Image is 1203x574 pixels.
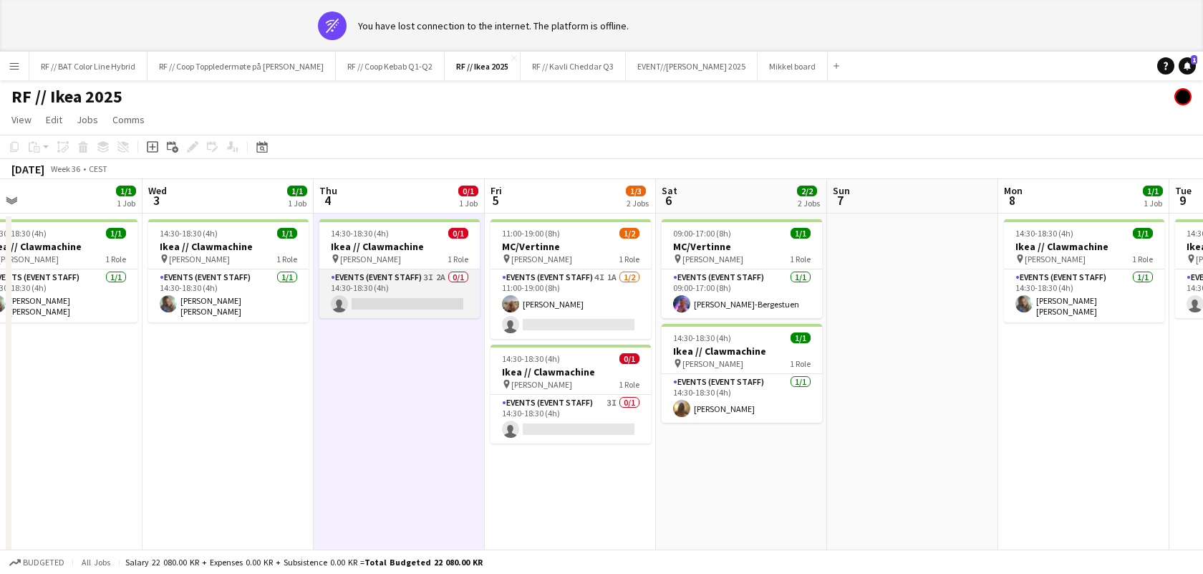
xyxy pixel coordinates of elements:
[1143,186,1163,196] span: 1/1
[1004,269,1164,322] app-card-role: Events (Event Staff)1/114:30-18:30 (4h)[PERSON_NAME] [PERSON_NAME]
[662,345,822,358] h3: Ikea // Clawmachine
[107,110,150,129] a: Comms
[619,228,639,239] span: 1/2
[491,365,651,378] h3: Ikea // Clawmachine
[1015,228,1073,239] span: 14:30-18:30 (4h)
[682,254,743,264] span: [PERSON_NAME]
[448,254,468,264] span: 1 Role
[627,198,649,209] div: 2 Jobs
[511,254,572,264] span: [PERSON_NAME]
[276,254,297,264] span: 1 Role
[1133,228,1153,239] span: 1/1
[1002,192,1023,209] span: 8
[169,254,230,264] span: [PERSON_NAME]
[511,379,572,390] span: [PERSON_NAME]
[317,192,337,209] span: 4
[319,269,480,318] app-card-role: Events (Event Staff)3I2A0/114:30-18:30 (4h)
[277,228,297,239] span: 1/1
[319,184,337,197] span: Thu
[491,269,651,339] app-card-role: Events (Event Staff)4I1A1/211:00-19:00 (8h)[PERSON_NAME]
[364,557,483,568] span: Total Budgeted 22 080.00 KR
[1173,192,1192,209] span: 9
[491,184,502,197] span: Fri
[319,240,480,253] h3: Ikea // Clawmachine
[29,52,148,80] button: RF // BAT Color Line Hybrid
[458,186,478,196] span: 0/1
[288,198,306,209] div: 1 Job
[491,345,651,444] app-job-card: 14:30-18:30 (4h)0/1Ikea // Clawmachine [PERSON_NAME]1 RoleEvents (Event Staff)3I0/114:30-18:30 (4h)
[11,162,44,176] div: [DATE]
[491,219,651,339] app-job-card: 11:00-19:00 (8h)1/2MC/Vertinne [PERSON_NAME]1 RoleEvents (Event Staff)4I1A1/211:00-19:00 (8h)[PER...
[77,113,98,126] span: Jobs
[319,219,480,318] app-job-card: 14:30-18:30 (4h)0/1Ikea // Clawmachine [PERSON_NAME]1 RoleEvents (Event Staff)3I2A0/114:30-18:30 ...
[619,353,639,364] span: 0/1
[448,228,468,239] span: 0/1
[662,269,822,318] app-card-role: Events (Event Staff)1/109:00-17:00 (8h)[PERSON_NAME]-Bergestuen
[673,333,731,343] span: 14:30-18:30 (4h)
[758,52,828,80] button: Mikkel board
[6,110,37,129] a: View
[660,192,677,209] span: 6
[833,184,850,197] span: Sun
[331,228,389,239] span: 14:30-18:30 (4h)
[491,395,651,444] app-card-role: Events (Event Staff)3I0/114:30-18:30 (4h)
[148,52,336,80] button: RF // Coop Toppledermøte på [PERSON_NAME]
[1004,219,1164,322] app-job-card: 14:30-18:30 (4h)1/1Ikea // Clawmachine [PERSON_NAME]1 RoleEvents (Event Staff)1/114:30-18:30 (4h)...
[148,269,309,322] app-card-role: Events (Event Staff)1/114:30-18:30 (4h)[PERSON_NAME] [PERSON_NAME]
[521,52,626,80] button: RF // Kavli Cheddar Q3
[673,228,731,239] span: 09:00-17:00 (8h)
[11,113,32,126] span: View
[682,358,743,369] span: [PERSON_NAME]
[23,558,64,568] span: Budgeted
[662,324,822,423] app-job-card: 14:30-18:30 (4h)1/1Ikea // Clawmachine [PERSON_NAME]1 RoleEvents (Event Staff)1/114:30-18:30 (4h)...
[619,379,639,390] span: 1 Role
[488,192,502,209] span: 5
[502,228,560,239] span: 11:00-19:00 (8h)
[11,86,122,107] h1: RF // Ikea 2025
[626,52,758,80] button: EVENT//[PERSON_NAME] 2025
[105,254,126,264] span: 1 Role
[160,228,218,239] span: 14:30-18:30 (4h)
[790,254,811,264] span: 1 Role
[146,192,167,209] span: 3
[46,113,62,126] span: Edit
[148,184,167,197] span: Wed
[116,186,136,196] span: 1/1
[791,228,811,239] span: 1/1
[445,52,521,80] button: RF // Ikea 2025
[79,557,113,568] span: All jobs
[125,557,483,568] div: Salary 22 080.00 KR + Expenses 0.00 KR + Subsistence 0.00 KR =
[491,240,651,253] h3: MC/Vertinne
[336,52,445,80] button: RF // Coop Kebab Q1-Q2
[340,254,401,264] span: [PERSON_NAME]
[112,113,145,126] span: Comms
[459,198,478,209] div: 1 Job
[662,219,822,318] app-job-card: 09:00-17:00 (8h)1/1MC/Vertinne [PERSON_NAME]1 RoleEvents (Event Staff)1/109:00-17:00 (8h)[PERSON_...
[1179,57,1196,75] a: 1
[502,353,560,364] span: 14:30-18:30 (4h)
[7,555,67,570] button: Budgeted
[1132,254,1153,264] span: 1 Role
[71,110,104,129] a: Jobs
[40,110,68,129] a: Edit
[798,198,820,209] div: 2 Jobs
[831,192,850,209] span: 7
[1175,184,1192,197] span: Tue
[148,219,309,322] app-job-card: 14:30-18:30 (4h)1/1Ikea // Clawmachine [PERSON_NAME]1 RoleEvents (Event Staff)1/114:30-18:30 (4h)...
[1174,88,1192,105] app-user-avatar: Hin Shing Cheung
[47,163,83,174] span: Week 36
[1025,254,1086,264] span: [PERSON_NAME]
[790,358,811,369] span: 1 Role
[662,184,677,197] span: Sat
[358,19,629,32] div: You have lost connection to the internet. The platform is offline.
[619,254,639,264] span: 1 Role
[106,228,126,239] span: 1/1
[89,163,107,174] div: CEST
